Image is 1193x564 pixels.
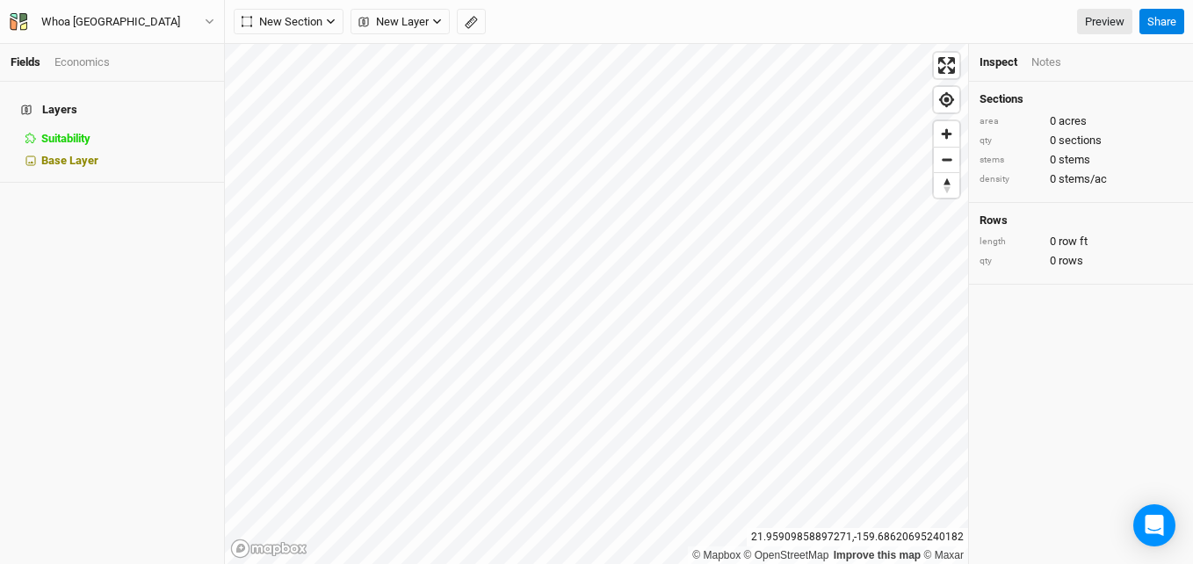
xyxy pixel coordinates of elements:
[54,54,110,70] div: Economics
[934,172,959,198] button: Reset bearing to north
[934,148,959,172] span: Zoom out
[230,539,307,559] a: Mapbox logo
[1077,9,1132,35] a: Preview
[41,154,98,167] span: Base Layer
[923,549,964,561] a: Maxar
[934,147,959,172] button: Zoom out
[980,234,1182,249] div: 0
[41,13,180,31] div: Whoa [GEOGRAPHIC_DATA]
[747,528,968,546] div: 21.95909858897271 , -159.68620695240182
[41,154,213,168] div: Base Layer
[980,253,1182,269] div: 0
[242,13,322,31] span: New Section
[744,549,829,561] a: OpenStreetMap
[1059,253,1083,269] span: rows
[934,87,959,112] button: Find my location
[9,12,215,32] button: Whoa [GEOGRAPHIC_DATA]
[1059,234,1088,249] span: row ft
[1059,171,1107,187] span: stems/ac
[1139,9,1184,35] button: Share
[692,549,741,561] a: Mapbox
[11,92,213,127] h4: Layers
[351,9,450,35] button: New Layer
[980,154,1041,167] div: stems
[980,113,1182,129] div: 0
[358,13,429,31] span: New Layer
[1059,113,1087,129] span: acres
[980,171,1182,187] div: 0
[980,235,1041,249] div: length
[41,13,180,31] div: Whoa Dea Ranch
[234,9,343,35] button: New Section
[934,173,959,198] span: Reset bearing to north
[1059,133,1102,148] span: sections
[980,115,1041,128] div: area
[457,9,486,35] button: Shortcut: M
[980,173,1041,186] div: density
[980,54,1017,70] div: Inspect
[980,92,1182,106] h4: Sections
[980,134,1041,148] div: qty
[11,55,40,69] a: Fields
[980,133,1182,148] div: 0
[980,255,1041,268] div: qty
[225,44,968,564] canvas: Map
[1031,54,1061,70] div: Notes
[980,152,1182,168] div: 0
[934,53,959,78] button: Enter fullscreen
[1133,504,1175,546] div: Open Intercom Messenger
[934,121,959,147] button: Zoom in
[41,132,213,146] div: Suitability
[834,549,921,561] a: Improve this map
[1059,152,1090,168] span: stems
[980,213,1182,228] h4: Rows
[41,132,90,145] span: Suitability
